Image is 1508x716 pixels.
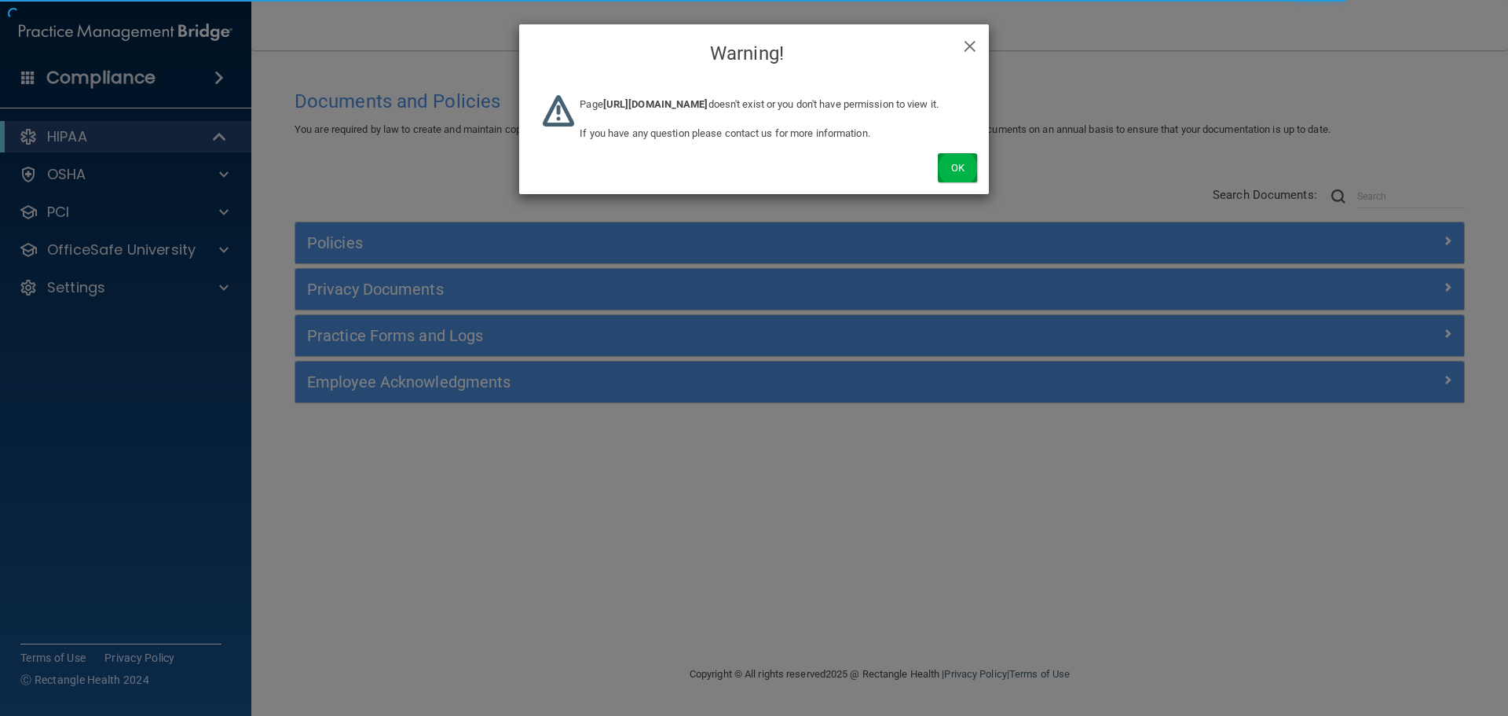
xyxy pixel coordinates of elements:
[531,36,977,71] h4: Warning!
[938,153,977,182] button: Ok
[580,95,965,114] p: Page doesn't exist or you don't have permission to view it.
[603,98,708,110] b: [URL][DOMAIN_NAME]
[963,28,977,60] span: ×
[580,124,965,143] p: If you have any question please contact us for more information.
[543,95,574,127] img: warning-logo.669c17dd.png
